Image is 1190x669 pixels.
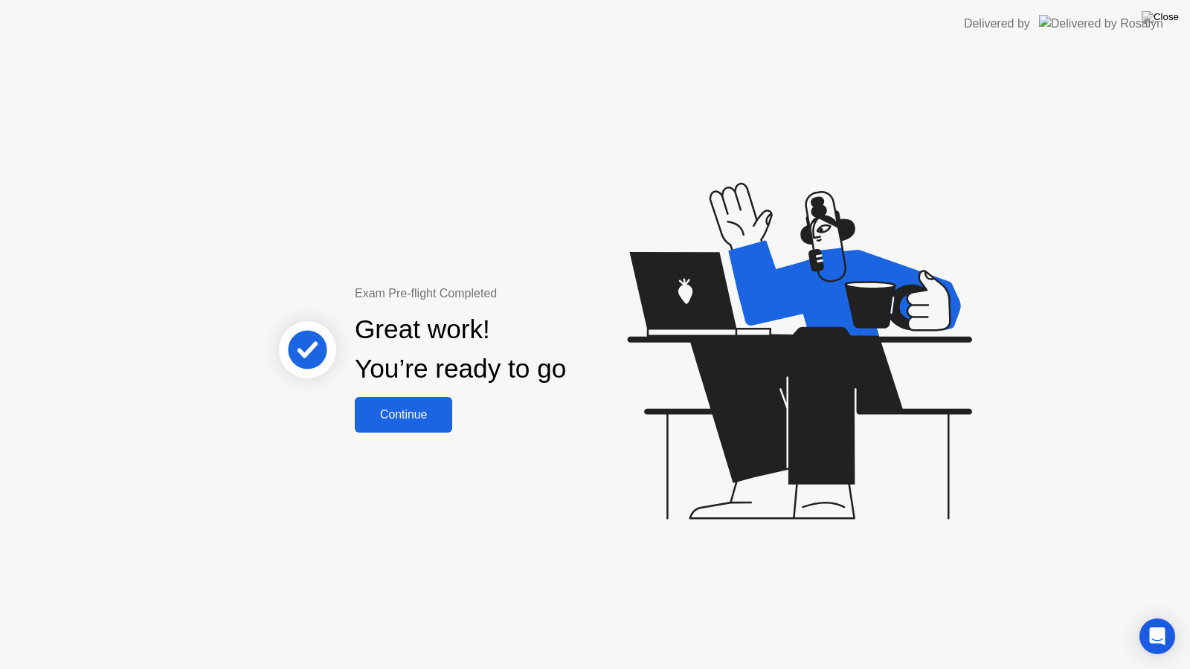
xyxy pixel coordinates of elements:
[359,408,448,421] div: Continue
[964,15,1030,33] div: Delivered by
[355,285,662,303] div: Exam Pre-flight Completed
[1139,618,1175,654] div: Open Intercom Messenger
[355,310,566,389] div: Great work! You’re ready to go
[1039,15,1163,32] img: Delivered by Rosalyn
[355,397,452,433] button: Continue
[1142,11,1179,23] img: Close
